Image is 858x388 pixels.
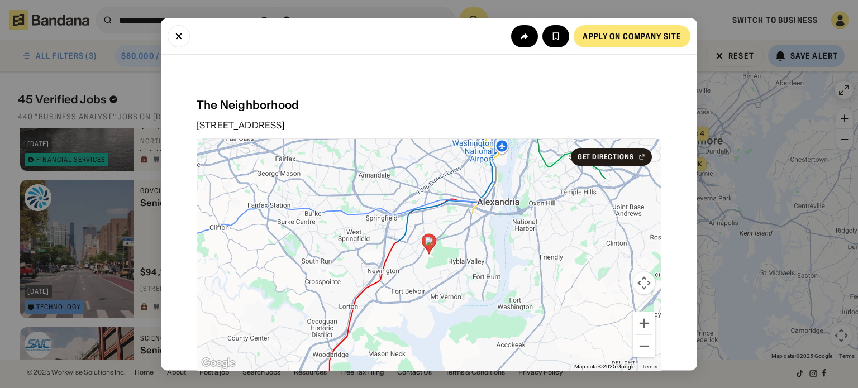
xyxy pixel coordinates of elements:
[642,363,657,370] a: Terms (opens in new tab)
[633,272,655,294] button: Map camera controls
[633,312,655,334] button: Zoom in
[197,121,661,130] div: [STREET_ADDRESS]
[168,25,190,47] button: Close
[633,335,655,357] button: Zoom out
[578,154,634,160] div: Get Directions
[197,98,661,112] div: The Neighborhood
[583,32,681,40] div: Apply on company site
[200,356,237,371] img: Google
[574,363,635,370] span: Map data ©2025 Google
[200,356,237,371] a: Open this area in Google Maps (opens a new window)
